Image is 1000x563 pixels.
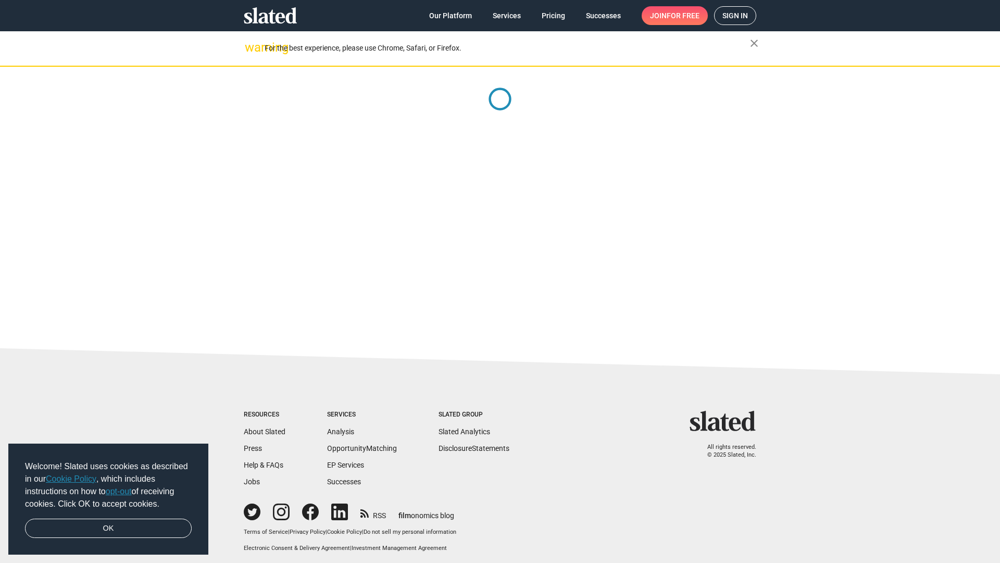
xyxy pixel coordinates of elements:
[244,444,262,452] a: Press
[244,411,285,419] div: Resources
[25,460,192,510] span: Welcome! Slated uses cookies as described in our , which includes instructions on how to of recei...
[439,411,509,419] div: Slated Group
[748,37,760,50] mat-icon: close
[398,511,411,520] span: film
[429,6,472,25] span: Our Platform
[714,6,756,25] a: Sign in
[364,529,456,536] button: Do not sell my personal information
[542,6,565,25] span: Pricing
[493,6,521,25] span: Services
[244,427,285,436] a: About Slated
[439,427,490,436] a: Slated Analytics
[696,444,756,459] p: All rights reserved. © 2025 Slated, Inc.
[8,444,208,555] div: cookieconsent
[244,461,283,469] a: Help & FAQs
[290,529,326,535] a: Privacy Policy
[484,6,529,25] a: Services
[362,529,364,535] span: |
[327,427,354,436] a: Analysis
[265,41,750,55] div: For the best experience, please use Chrome, Safari, or Firefox.
[327,411,397,419] div: Services
[244,478,260,486] a: Jobs
[642,6,708,25] a: Joinfor free
[244,545,350,552] a: Electronic Consent & Delivery Agreement
[578,6,629,25] a: Successes
[722,7,748,25] span: Sign in
[650,6,699,25] span: Join
[327,529,362,535] a: Cookie Policy
[245,41,257,54] mat-icon: warning
[586,6,621,25] span: Successes
[667,6,699,25] span: for free
[327,444,397,452] a: OpportunityMatching
[398,503,454,521] a: filmonomics blog
[326,529,327,535] span: |
[327,461,364,469] a: EP Services
[244,529,288,535] a: Terms of Service
[46,474,96,483] a: Cookie Policy
[533,6,573,25] a: Pricing
[288,529,290,535] span: |
[439,444,509,452] a: DisclosureStatements
[360,505,386,521] a: RSS
[350,545,352,552] span: |
[25,519,192,538] a: dismiss cookie message
[421,6,480,25] a: Our Platform
[106,487,132,496] a: opt-out
[352,545,447,552] a: Investment Management Agreement
[327,478,361,486] a: Successes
